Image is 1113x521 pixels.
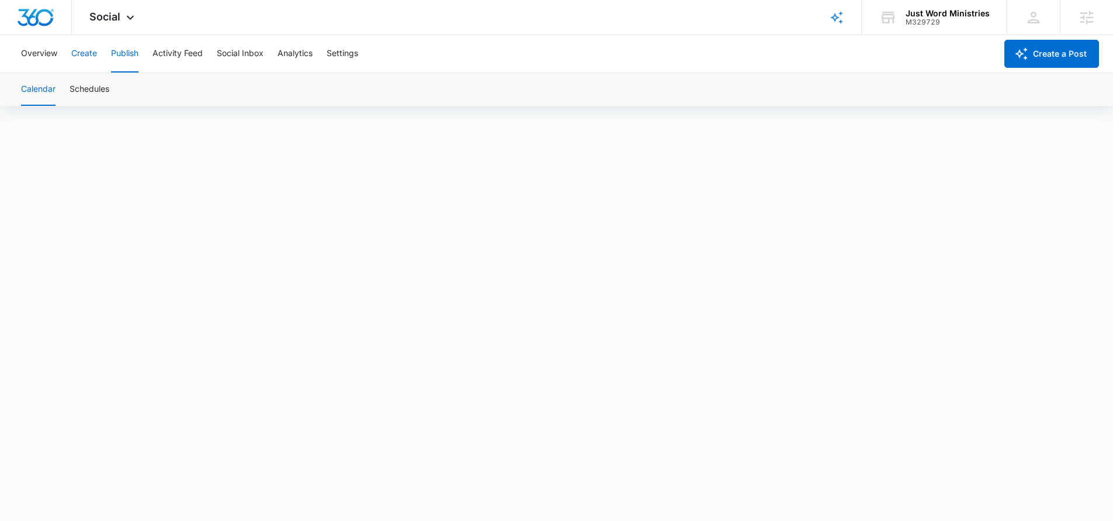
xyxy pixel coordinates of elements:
button: Create [71,35,97,73]
button: Analytics [278,35,313,73]
button: Create a Post [1004,40,1099,68]
div: account name [906,9,990,18]
button: Schedules [70,73,109,106]
button: Activity Feed [152,35,203,73]
button: Calendar [21,73,56,106]
button: Social Inbox [217,35,263,73]
span: Social [89,11,120,23]
button: Publish [111,35,138,73]
button: Settings [327,35,358,73]
div: account id [906,18,990,26]
button: Overview [21,35,57,73]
